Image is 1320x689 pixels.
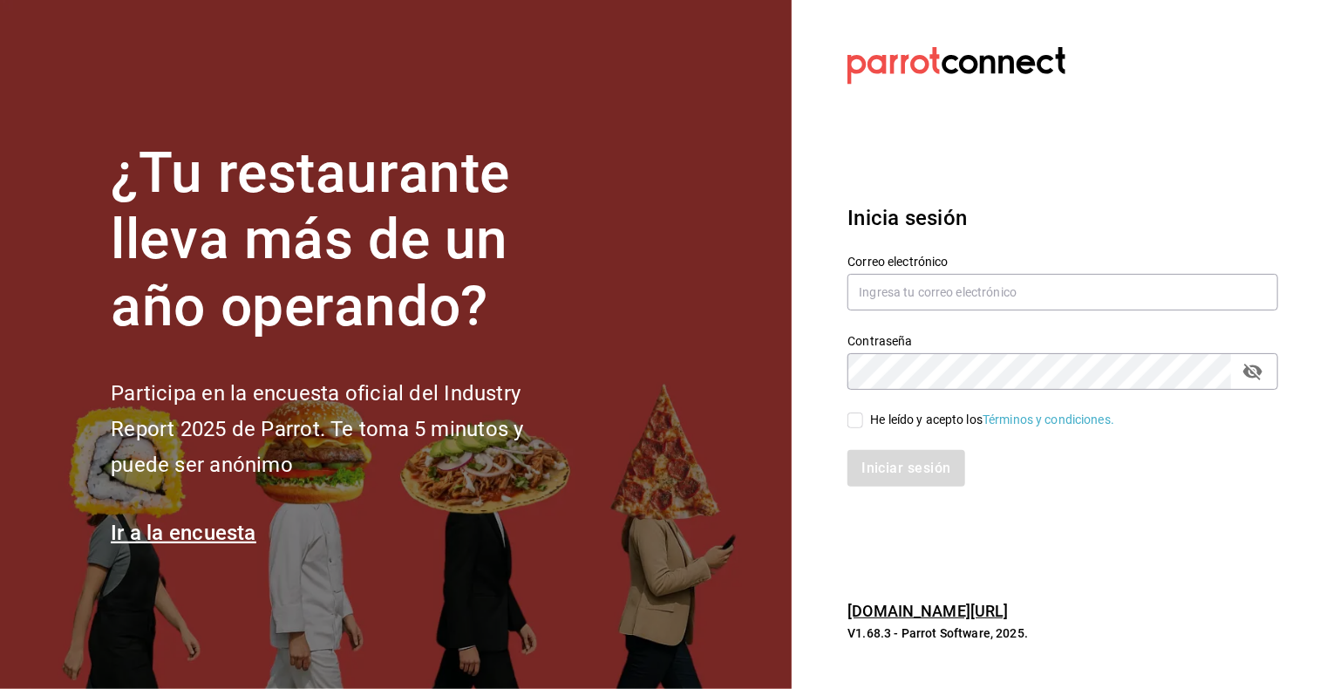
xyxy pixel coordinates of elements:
button: passwordField [1238,357,1268,386]
label: Contraseña [847,335,1278,347]
label: Correo electrónico [847,256,1278,268]
input: Ingresa tu correo electrónico [847,274,1278,310]
a: Términos y condiciones. [983,413,1114,426]
a: Ir a la encuesta [111,521,256,545]
div: He leído y acepto los [870,411,1114,429]
h1: ¿Tu restaurante lleva más de un año operando? [111,140,582,341]
a: [DOMAIN_NAME][URL] [847,602,1008,620]
h3: Inicia sesión [847,202,1278,234]
p: V1.68.3 - Parrot Software, 2025. [847,624,1278,642]
h2: Participa en la encuesta oficial del Industry Report 2025 de Parrot. Te toma 5 minutos y puede se... [111,376,582,482]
